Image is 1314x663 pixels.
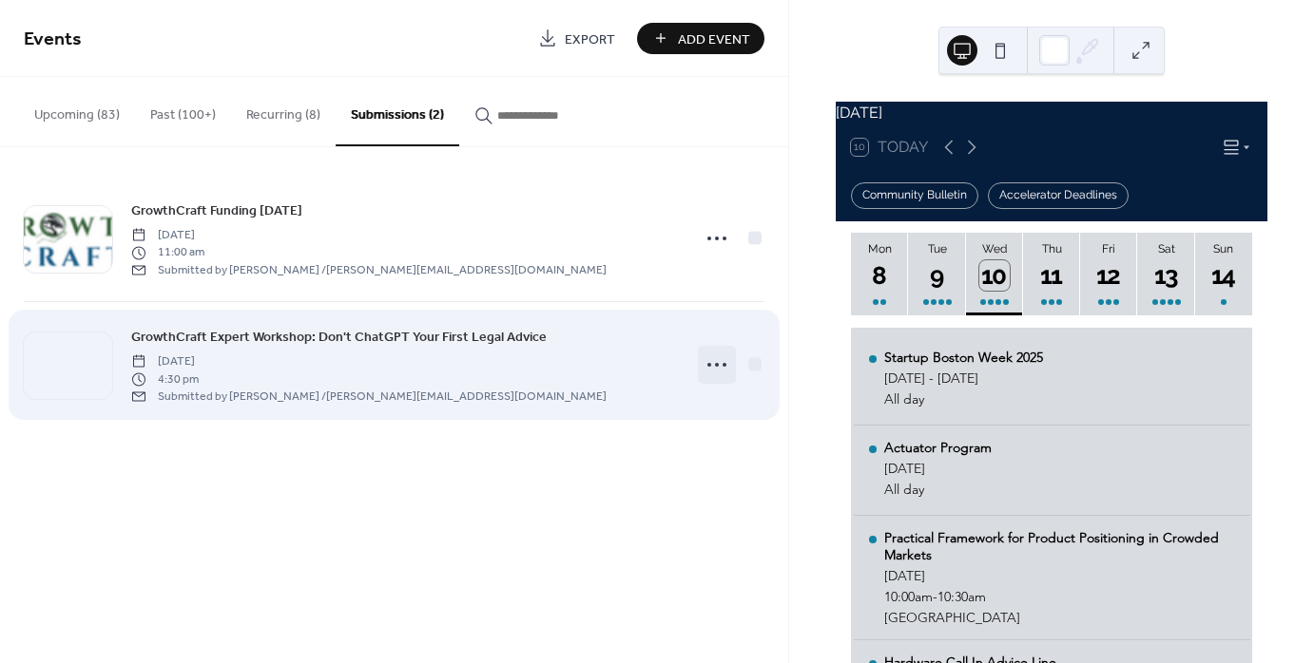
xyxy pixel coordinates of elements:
[937,588,986,605] span: 10:30am
[131,370,607,388] span: 4:30 pm
[131,326,547,348] a: GrowthCraft Expert Workshop: Don't ChatGPT Your First Legal Advice
[1029,242,1074,256] div: Thu
[1086,242,1131,256] div: Fri
[131,353,607,370] span: [DATE]
[131,201,302,221] span: GrowthCraft Funding [DATE]
[988,182,1129,209] div: Accelerator Deadlines
[908,233,965,316] button: Tue9
[884,609,1235,626] div: [GEOGRAPHIC_DATA]
[933,588,937,605] span: -
[972,242,1017,256] div: Wed
[884,588,933,605] span: 10:00am
[131,328,547,348] span: GrowthCraft Expert Workshop: Don't ChatGPT Your First Legal Advice
[884,390,1043,407] div: All day
[131,227,607,244] span: [DATE]
[135,77,231,144] button: Past (100+)
[884,481,992,498] div: All day
[524,23,629,54] a: Export
[1137,233,1194,316] button: Sat13
[678,29,750,49] span: Add Event
[131,388,607,405] span: Submitted by [PERSON_NAME] / [PERSON_NAME][EMAIL_ADDRESS][DOMAIN_NAME]
[19,77,135,144] button: Upcoming (83)
[131,199,302,221] a: GrowthCraft Funding [DATE]
[884,529,1235,563] div: Practical Framework for Product Positioning in Crowded Markets
[131,244,607,261] span: 11:00 am
[231,77,336,144] button: Recurring (8)
[851,233,908,316] button: Mon8
[884,567,1235,584] div: [DATE]
[1093,260,1125,292] div: 12
[1150,260,1182,292] div: 13
[1023,233,1080,316] button: Thu11
[884,460,992,477] div: [DATE]
[637,23,764,54] button: Add Event
[336,77,459,146] button: Submissions (2)
[966,233,1023,316] button: Wed10
[921,260,953,292] div: 9
[864,260,896,292] div: 8
[884,439,992,456] div: Actuator Program
[979,260,1011,292] div: 10
[1201,242,1246,256] div: Sun
[884,369,1043,387] div: [DATE] - [DATE]
[1036,260,1068,292] div: 11
[131,261,607,278] span: Submitted by [PERSON_NAME] / [PERSON_NAME][EMAIL_ADDRESS][DOMAIN_NAME]
[1143,242,1188,256] div: Sat
[1208,260,1240,292] div: 14
[1195,233,1252,316] button: Sun14
[857,242,902,256] div: Mon
[24,21,82,58] span: Events
[851,182,978,209] div: Community Bulletin
[884,349,1043,366] div: Startup Boston Week 2025
[1080,233,1137,316] button: Fri12
[836,102,1267,124] div: [DATE]
[565,29,615,49] span: Export
[914,242,959,256] div: Tue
